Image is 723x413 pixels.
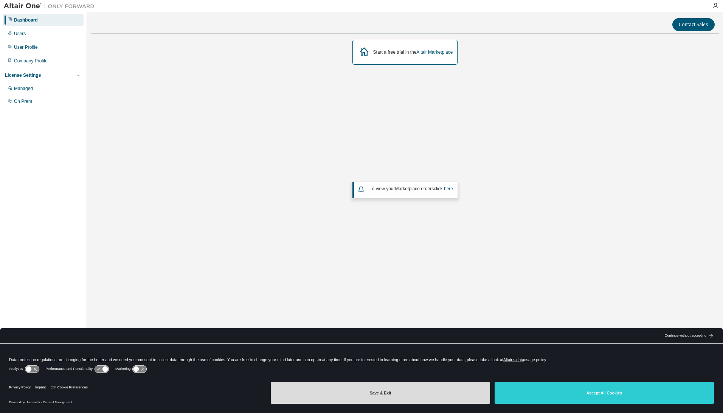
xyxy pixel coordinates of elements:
[370,186,453,191] span: To view your click
[14,85,33,92] div: Managed
[5,72,41,78] div: License Settings
[4,2,98,10] img: Altair One
[14,31,26,37] div: Users
[444,186,453,191] a: here
[672,18,715,31] button: Contact Sales
[14,98,32,104] div: On Prem
[395,186,434,191] em: Marketplace orders
[14,17,38,23] div: Dashboard
[416,50,453,55] a: Altair Marketplace
[14,58,48,64] div: Company Profile
[14,44,38,50] div: User Profile
[373,49,453,55] div: Start a free trial in the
